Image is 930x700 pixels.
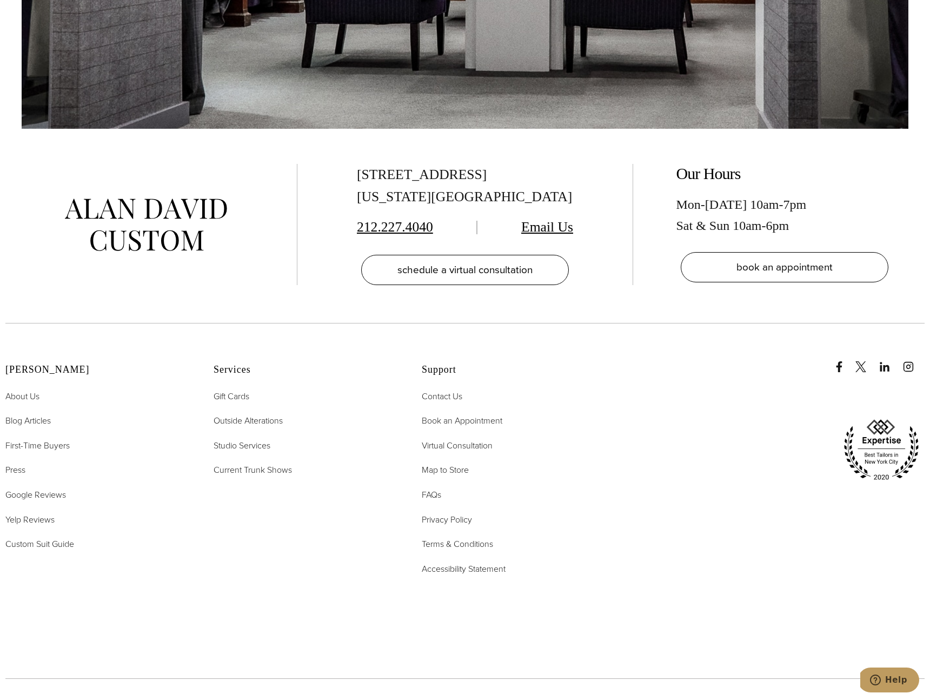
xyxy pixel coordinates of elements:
[214,414,283,428] a: Outside Alterations
[903,351,925,372] a: instagram
[422,439,493,453] a: Virtual Consultation
[422,364,603,376] h2: Support
[214,464,292,476] span: Current Trunk Shows
[397,262,533,278] span: schedule a virtual consultation
[5,364,187,376] h2: [PERSON_NAME]
[422,563,506,575] span: Accessibility Statement
[5,488,66,502] a: Google Reviews
[422,538,493,550] span: Terms & Conditions
[214,389,249,404] a: Gift Cards
[422,513,472,526] span: Privacy Policy
[834,351,853,372] a: Facebook
[422,390,462,402] span: Contact Us
[214,389,395,477] nav: Services Footer Nav
[214,414,283,427] span: Outside Alterations
[357,164,573,208] div: [STREET_ADDRESS] [US_STATE][GEOGRAPHIC_DATA]
[5,513,55,526] span: Yelp Reviews
[214,463,292,477] a: Current Trunk Shows
[521,219,573,235] a: Email Us
[422,389,462,404] a: Contact Us
[65,199,227,251] img: alan david custom
[736,259,833,275] span: book an appointment
[422,463,469,477] a: Map to Store
[855,351,877,372] a: x/twitter
[214,390,249,402] span: Gift Cards
[5,464,25,476] span: Press
[422,488,441,501] span: FAQs
[5,538,74,550] span: Custom Suit Guide
[860,668,919,695] iframe: Opens a widget where you can chat to one of our agents
[676,194,893,236] div: Mon-[DATE] 10am-7pm Sat & Sun 10am-6pm
[214,364,395,376] h2: Services
[5,414,51,427] span: Blog Articles
[214,439,270,453] a: Studio Services
[681,252,888,282] a: book an appointment
[357,219,433,235] a: 212.227.4040
[422,488,441,502] a: FAQs
[5,463,25,477] a: Press
[5,488,66,501] span: Google Reviews
[422,414,502,427] span: Book an Appointment
[422,389,603,576] nav: Support Footer Nav
[5,414,51,428] a: Blog Articles
[5,513,55,527] a: Yelp Reviews
[422,562,506,576] a: Accessibility Statement
[5,537,74,551] a: Custom Suit Guide
[5,389,39,404] a: About Us
[5,439,70,452] span: First-Time Buyers
[361,255,569,285] a: schedule a virtual consultation
[5,390,39,402] span: About Us
[422,537,493,551] a: Terms & Conditions
[5,389,187,551] nav: Alan David Footer Nav
[422,464,469,476] span: Map to Store
[676,164,893,183] h2: Our Hours
[422,439,493,452] span: Virtual Consultation
[879,351,901,372] a: linkedin
[422,414,502,428] a: Book an Appointment
[214,439,270,452] span: Studio Services
[422,513,472,527] a: Privacy Policy
[5,439,70,453] a: First-Time Buyers
[838,415,925,485] img: expertise, best tailors in new york city 2020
